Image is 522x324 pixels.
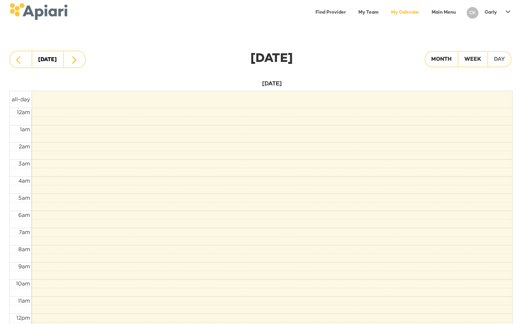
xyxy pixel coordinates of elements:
[485,9,497,16] p: Carly
[16,315,30,320] span: 12pm
[425,51,458,67] button: Month
[38,55,57,65] div: [DATE]
[32,51,63,68] button: [DATE]
[107,50,415,68] div: [DATE]
[386,5,424,21] a: My Calendar
[19,143,30,149] span: 2am
[18,263,30,269] span: 9am
[427,5,460,21] a: Main Menu
[9,3,67,20] img: logo
[464,55,481,65] div: Week
[18,178,30,183] span: 4am
[431,55,451,65] div: Month
[487,51,511,67] button: Day
[311,5,351,21] a: Find Provider
[20,126,30,132] span: 1am
[18,195,30,201] span: 5am
[18,246,30,252] span: 8am
[12,96,30,102] span: all-day
[18,160,30,166] span: 3am
[17,109,30,115] span: 12am
[16,280,30,286] span: 10am
[18,298,30,303] span: 11am
[354,5,383,21] a: My Team
[458,51,488,67] button: Week
[262,80,282,86] span: [DATE]
[467,7,478,19] div: CK
[18,212,30,218] span: 6am
[494,55,505,65] div: Day
[19,229,30,235] span: 7am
